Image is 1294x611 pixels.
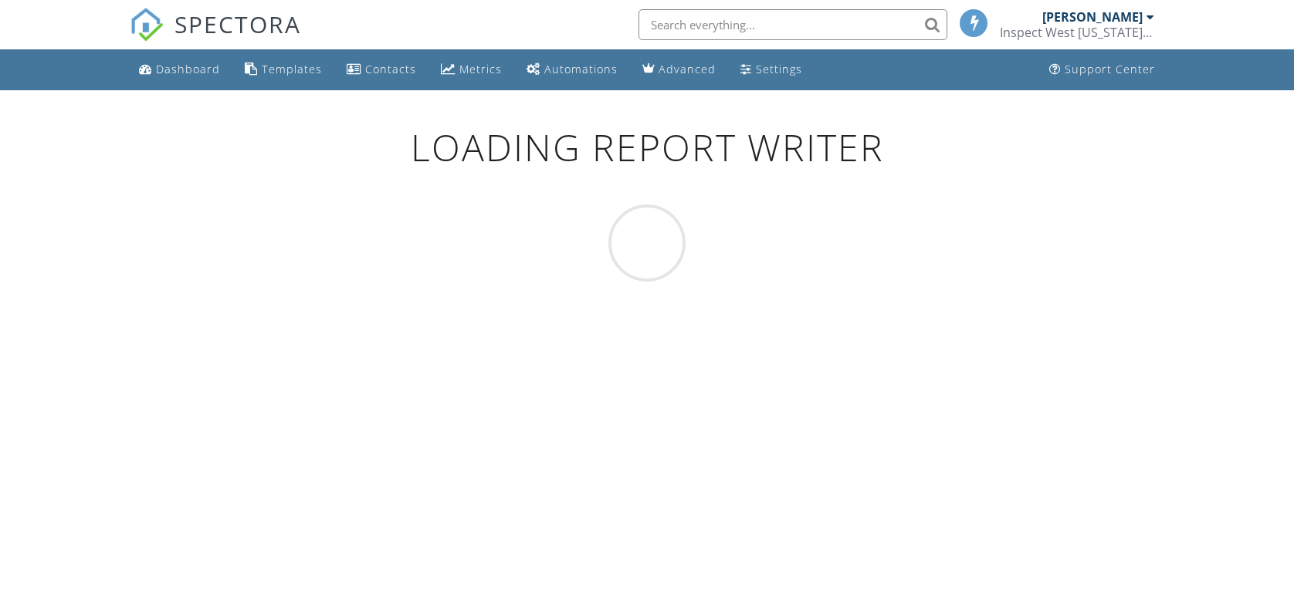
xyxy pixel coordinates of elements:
[544,62,618,76] div: Automations
[1065,62,1155,76] div: Support Center
[1042,9,1143,25] div: [PERSON_NAME]
[365,62,416,76] div: Contacts
[130,21,301,53] a: SPECTORA
[734,56,808,84] a: Settings
[156,62,220,76] div: Dashboard
[1000,25,1154,40] div: Inspect West Georgia LLC
[639,9,947,40] input: Search everything...
[1043,56,1161,84] a: Support Center
[756,62,802,76] div: Settings
[239,56,328,84] a: Templates
[262,62,322,76] div: Templates
[459,62,502,76] div: Metrics
[174,8,301,40] span: SPECTORA
[520,56,624,84] a: Automations (Basic)
[133,56,226,84] a: Dashboard
[636,56,722,84] a: Advanced
[340,56,422,84] a: Contacts
[130,8,164,42] img: The Best Home Inspection Software - Spectora
[435,56,508,84] a: Metrics
[659,62,716,76] div: Advanced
